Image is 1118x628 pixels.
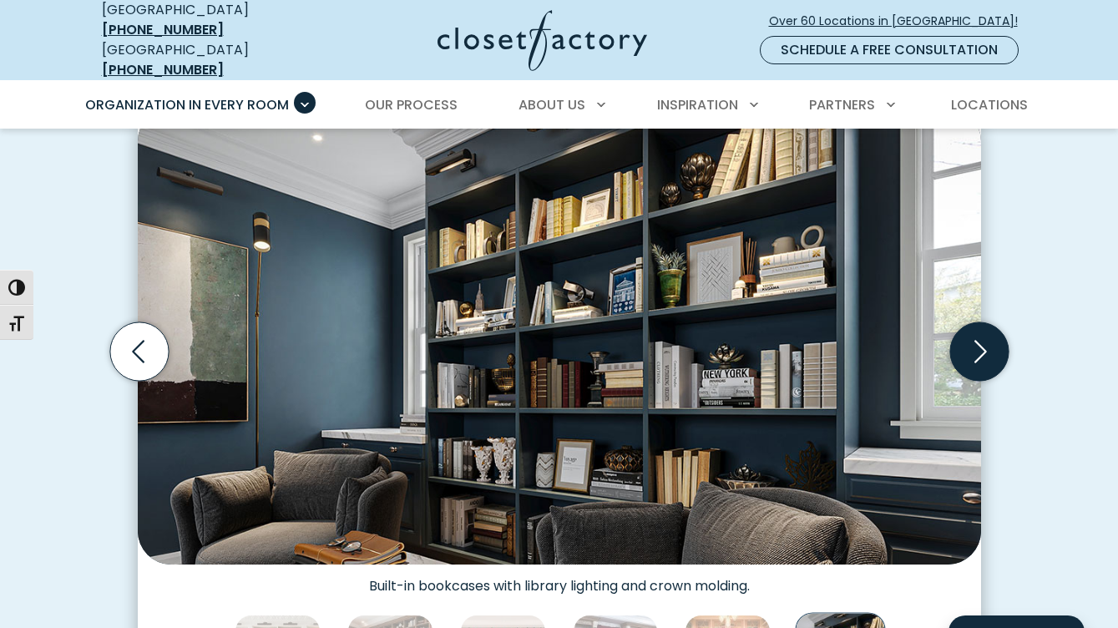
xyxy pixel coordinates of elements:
a: Over 60 Locations in [GEOGRAPHIC_DATA]! [768,7,1032,36]
img: Closet Factory Logo [438,10,647,71]
a: [PHONE_NUMBER] [102,20,224,39]
button: Next slide [943,316,1015,387]
span: Organization in Every Room [85,95,289,114]
div: [GEOGRAPHIC_DATA] [102,40,306,80]
img: Built-in bookcases with library lighting and crown molding. [138,108,981,564]
span: Inspiration [657,95,738,114]
a: [PHONE_NUMBER] [102,60,224,79]
span: About Us [519,95,585,114]
span: Partners [809,95,875,114]
span: Locations [951,95,1028,114]
span: Over 60 Locations in [GEOGRAPHIC_DATA]! [769,13,1031,30]
button: Previous slide [104,316,175,387]
a: Schedule a Free Consultation [760,36,1019,64]
span: Our Process [365,95,458,114]
figcaption: Built-in bookcases with library lighting and crown molding. [138,565,981,595]
nav: Primary Menu [73,82,1045,129]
